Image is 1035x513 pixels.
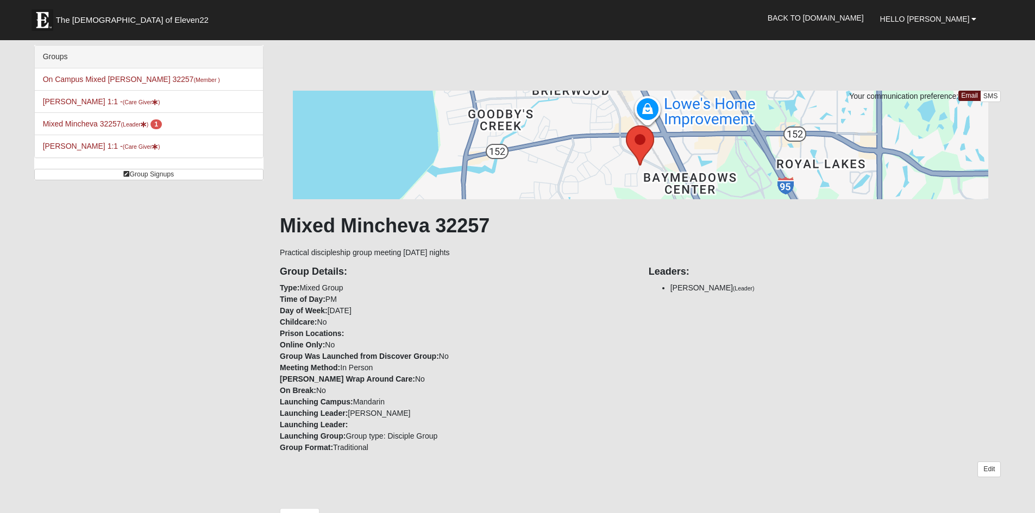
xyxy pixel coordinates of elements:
[26,4,243,31] a: The [DEMOGRAPHIC_DATA] of Eleven22
[56,15,209,26] span: The [DEMOGRAPHIC_DATA] of Eleven22
[849,92,958,100] span: Your communication preference:
[280,352,439,360] strong: Group Was Launched from Discover Group:
[121,121,149,128] small: (Leader )
[280,283,299,292] strong: Type:
[43,119,162,128] a: Mixed Mincheva 32257(Leader) 1
[34,169,264,180] a: Group Signups
[280,363,340,372] strong: Meeting Method:
[280,318,317,326] strong: Childcare:
[280,432,346,440] strong: Launching Group:
[280,329,344,338] strong: Prison Locations:
[958,91,981,101] a: Email
[977,461,1001,477] a: Edit
[280,306,328,315] strong: Day of Week:
[280,420,348,429] strong: Launching Leader:
[280,214,1001,237] h1: Mixed Mincheva 32257
[670,282,1001,294] li: [PERSON_NAME]
[280,409,348,417] strong: Launching Leader:
[123,99,160,105] small: (Care Giver )
[280,386,316,395] strong: On Break:
[649,266,1001,278] h4: Leaders:
[280,340,325,349] strong: Online Only:
[272,258,641,453] div: Mixed Group PM [DATE] No No No In Person No No Mandarin [PERSON_NAME] Group type: Disciple Group ...
[193,77,219,83] small: (Member )
[880,15,970,23] span: Hello [PERSON_NAME]
[733,285,755,292] small: (Leader)
[280,295,325,303] strong: Time of Day:
[980,91,1001,102] a: SMS
[43,75,220,84] a: On Campus Mixed [PERSON_NAME] 32257(Member )
[43,142,160,150] a: [PERSON_NAME] 1:1 -(Care Giver)
[35,46,263,68] div: Groups
[760,4,872,31] a: Back to [DOMAIN_NAME]
[280,397,353,406] strong: Launching Campus:
[280,375,415,383] strong: [PERSON_NAME] Wrap Around Care:
[123,143,160,150] small: (Care Giver )
[150,119,162,129] span: number of pending members
[280,266,632,278] h4: Group Details:
[32,9,53,31] img: Eleven22 logo
[280,443,333,452] strong: Group Format:
[43,97,160,106] a: [PERSON_NAME] 1:1 -(Care Giver)
[872,5,985,33] a: Hello [PERSON_NAME]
